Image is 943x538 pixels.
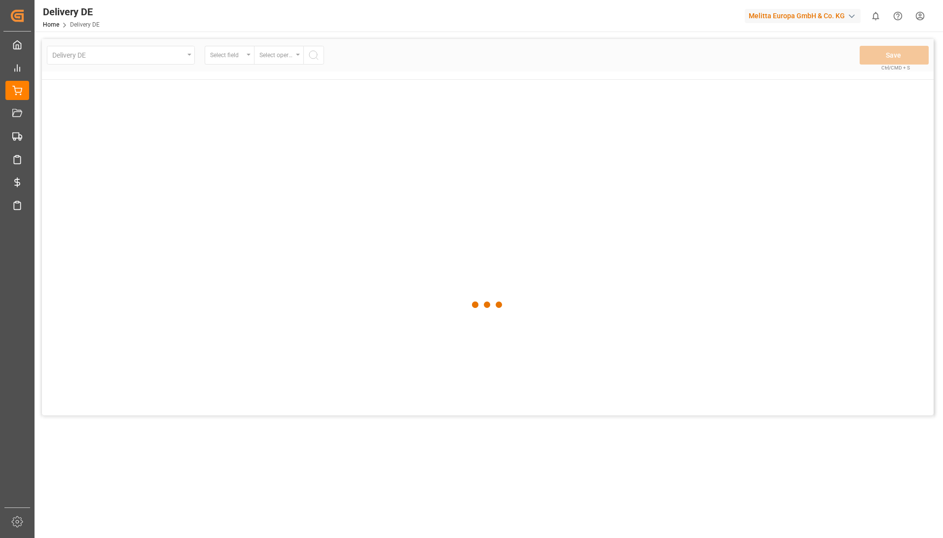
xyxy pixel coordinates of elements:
a: Home [43,21,59,28]
button: show 0 new notifications [865,5,887,27]
div: Melitta Europa GmbH & Co. KG [745,9,861,23]
button: Melitta Europa GmbH & Co. KG [745,6,865,25]
button: Help Center [887,5,909,27]
div: Delivery DE [43,4,100,19]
